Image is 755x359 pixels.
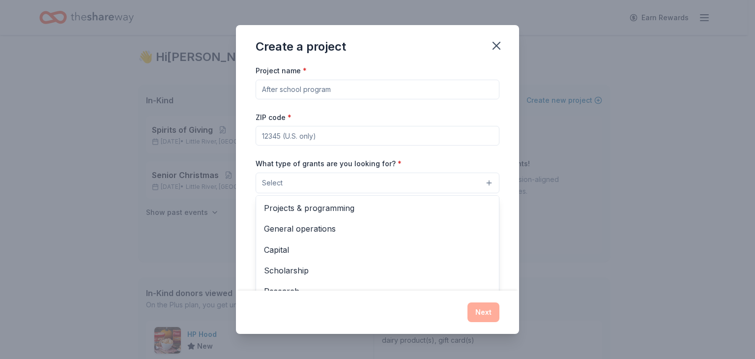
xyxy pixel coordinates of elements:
[256,195,499,313] div: Select
[264,222,491,235] span: General operations
[264,285,491,298] span: Research
[262,177,283,189] span: Select
[264,202,491,214] span: Projects & programming
[264,243,491,256] span: Capital
[256,173,499,193] button: Select
[264,264,491,277] span: Scholarship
